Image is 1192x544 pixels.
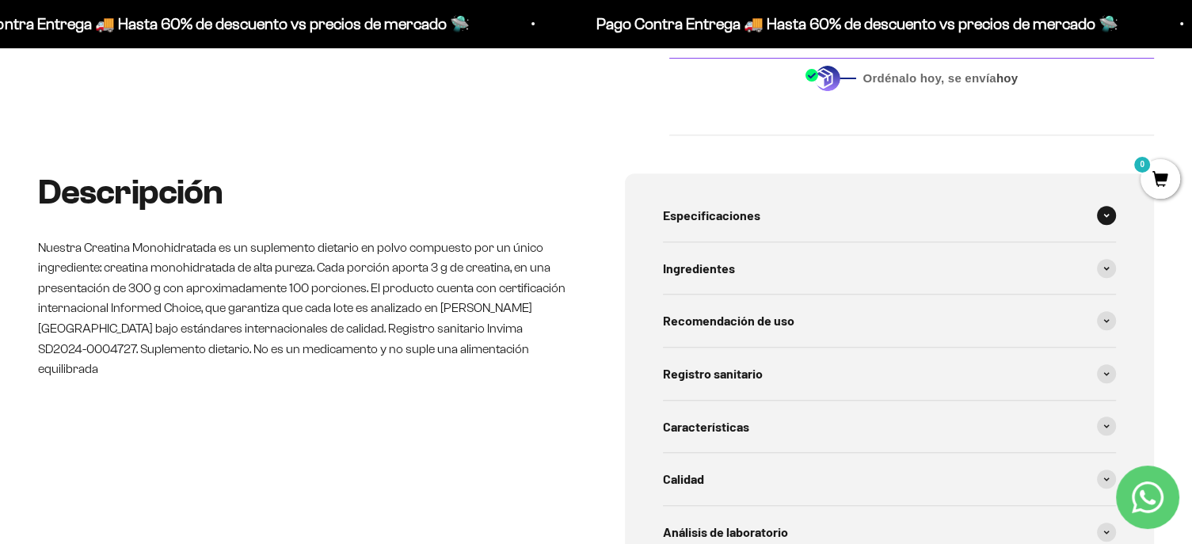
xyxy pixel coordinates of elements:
[19,122,328,150] div: Más detalles sobre la fecha exacta de entrega.
[1133,155,1152,174] mark: 0
[19,154,328,181] div: Un mensaje de garantía de satisfacción visible.
[663,363,763,384] span: Registro sanitario
[590,11,1112,36] p: Pago Contra Entrega 🚚 Hasta 60% de descuento vs precios de mercado 🛸
[663,453,1117,505] summary: Calidad
[663,522,788,542] span: Análisis de laboratorio
[663,401,1117,453] summary: Características
[38,238,568,379] p: Nuestra Creatina Monohidratada es un suplemento dietario en polvo compuesto por un único ingredie...
[663,469,704,489] span: Calidad
[663,189,1117,242] summary: Especificaciones
[663,348,1117,400] summary: Registro sanitario
[19,185,328,228] div: La confirmación de la pureza de los ingredientes.
[19,25,328,62] p: ¿Qué te daría la seguridad final para añadir este producto a tu carrito?
[663,205,760,226] span: Especificaciones
[663,295,1117,347] summary: Recomendación de uso
[996,71,1018,85] b: hoy
[663,258,735,279] span: Ingredientes
[38,173,568,211] h2: Descripción
[663,417,749,437] span: Características
[19,75,328,118] div: Un aval de expertos o estudios clínicos en la página.
[805,65,856,91] img: Despacho sin intermediarios
[663,310,794,331] span: Recomendación de uso
[259,236,326,263] span: Enviar
[257,236,328,263] button: Enviar
[863,70,1018,87] span: Ordénalo hoy, se envía
[1141,172,1180,189] a: 0
[663,242,1117,295] summary: Ingredientes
